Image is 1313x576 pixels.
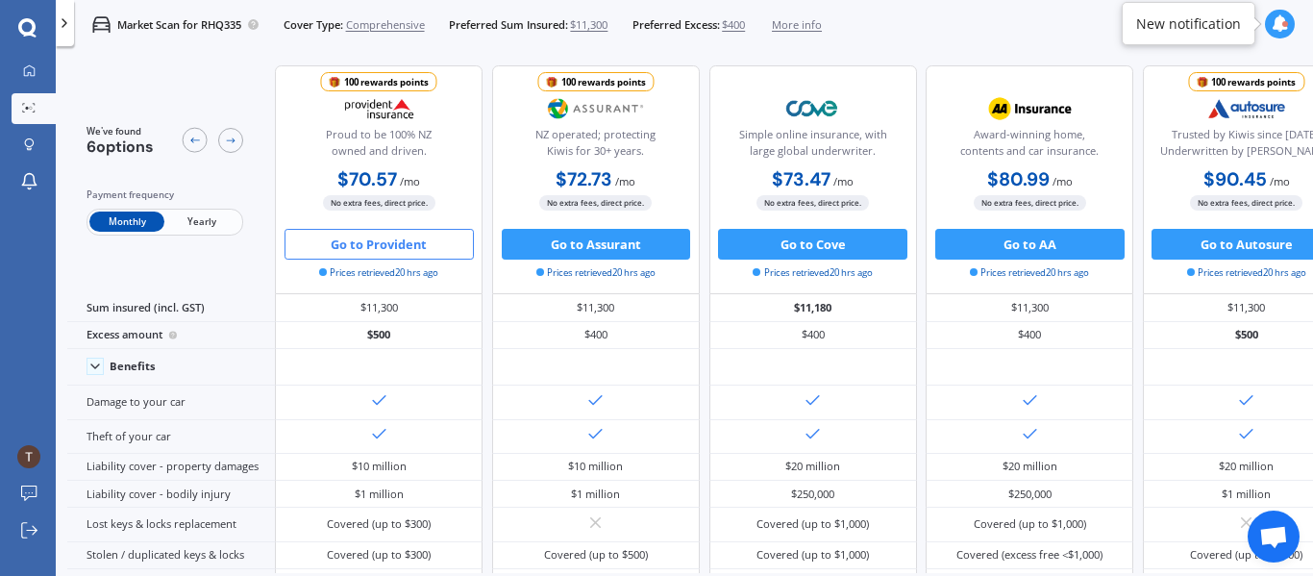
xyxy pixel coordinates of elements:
[327,516,431,532] div: Covered (up to $300)
[492,294,700,321] div: $11,300
[346,17,425,33] span: Comprehensive
[939,127,1120,165] div: Award-winning home, contents and car insurance.
[164,212,239,232] span: Yearly
[979,89,1080,128] img: AA.webp
[275,322,483,349] div: $500
[1197,77,1207,88] img: points
[556,167,612,191] b: $72.73
[506,127,686,165] div: NZ operated; protecting Kiwis for 30+ years.
[926,294,1133,321] div: $11,300
[1053,174,1073,188] span: / mo
[67,294,275,321] div: Sum insured (incl. GST)
[1190,195,1302,210] span: No extra fees, direct price.
[926,322,1133,349] div: $400
[539,195,652,210] span: No extra fees, direct price.
[570,17,607,33] span: $11,300
[709,322,917,349] div: $400
[17,445,40,468] img: ACg8ocLpJhgF-KZ_RbHUzZEthlADeGJaNawtxD7vlqK2tozNfXOobQ=s96-c
[571,487,620,502] div: $1 million
[355,487,404,502] div: $1 million
[1211,75,1296,90] div: 100 rewards points
[67,386,275,419] div: Damage to your car
[89,212,164,232] span: Monthly
[492,322,700,349] div: $400
[568,459,623,474] div: $10 million
[284,17,343,33] span: Cover Type:
[974,516,1086,532] div: Covered (up to $1,000)
[67,508,275,541] div: Lost keys & locks replacement
[1203,167,1267,191] b: $90.45
[87,188,243,203] div: Payment frequency
[536,266,656,280] span: Prices retrieved 20 hrs ago
[1270,174,1290,188] span: / mo
[352,459,407,474] div: $10 million
[275,294,483,321] div: $11,300
[285,229,474,260] button: Go to Provident
[974,195,1086,210] span: No extra fees, direct price.
[561,75,646,90] div: 100 rewards points
[762,89,864,128] img: Cove.webp
[1248,511,1300,563] a: Open chat
[67,420,275,454] div: Theft of your car
[756,195,869,210] span: No extra fees, direct price.
[1136,14,1241,34] div: New notification
[110,360,156,373] div: Benefits
[337,167,397,191] b: $70.57
[319,266,438,280] span: Prices retrieved 20 hrs ago
[327,547,431,563] div: Covered (up to $300)
[785,459,840,474] div: $20 million
[772,17,822,33] span: More info
[722,127,903,165] div: Simple online insurance, with large global underwriter.
[772,167,830,191] b: $73.47
[546,77,557,88] img: points
[67,481,275,508] div: Liability cover - bodily injury
[1196,89,1298,128] img: Autosure.webp
[400,174,420,188] span: / mo
[791,487,834,502] div: $250,000
[1187,266,1306,280] span: Prices retrieved 20 hrs ago
[718,229,907,260] button: Go to Cove
[449,17,568,33] span: Preferred Sum Insured:
[1003,459,1057,474] div: $20 million
[632,17,720,33] span: Preferred Excess:
[1222,487,1271,502] div: $1 million
[67,322,275,349] div: Excess amount
[67,454,275,481] div: Liability cover - property damages
[615,174,635,188] span: / mo
[344,75,429,90] div: 100 rewards points
[67,542,275,569] div: Stolen / duplicated keys & locks
[87,125,154,138] span: We've found
[753,266,872,280] span: Prices retrieved 20 hrs ago
[330,77,340,88] img: points
[502,229,691,260] button: Go to Assurant
[87,137,154,157] span: 6 options
[956,547,1102,563] div: Covered (excess free <$1,000)
[323,195,435,210] span: No extra fees, direct price.
[1008,487,1052,502] div: $250,000
[544,547,648,563] div: Covered (up to $500)
[92,15,111,34] img: car.f15378c7a67c060ca3f3.svg
[545,89,647,128] img: Assurant.png
[288,127,469,165] div: Proud to be 100% NZ owned and driven.
[756,516,869,532] div: Covered (up to $1,000)
[117,17,241,33] p: Market Scan for RHQ335
[709,294,917,321] div: $11,180
[935,229,1125,260] button: Go to AA
[329,89,431,128] img: Provident.png
[722,17,745,33] span: $400
[756,547,869,563] div: Covered (up to $1,000)
[970,266,1089,280] span: Prices retrieved 20 hrs ago
[1219,459,1274,474] div: $20 million
[1190,547,1302,563] div: Covered (up to $1,000)
[987,167,1050,191] b: $80.99
[833,174,854,188] span: / mo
